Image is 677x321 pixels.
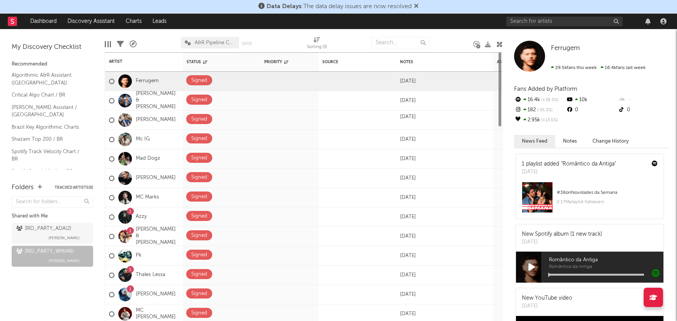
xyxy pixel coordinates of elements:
span: Data Delays [267,3,301,10]
div: Signed [191,289,207,299]
div: [DATE] [396,114,420,126]
a: [PERSON_NAME] & [PERSON_NAME] [136,226,179,246]
div: [DATE] [396,156,420,162]
div: [DATE] [396,78,420,85]
a: [PERSON_NAME] [136,291,176,298]
div: New Spotify album (1 new track) [522,230,602,238]
span: 16.4k fans last week [551,66,646,70]
span: Dismiss [414,3,419,10]
div: [DATE] [396,311,420,317]
span: [PERSON_NAME] [48,233,80,243]
div: Assignees [497,60,551,64]
a: [PERSON_NAME] [136,117,176,123]
div: [DATE] [396,214,420,220]
div: [DATE] [396,98,420,104]
div: # 38 on Novidades da Semana [557,188,658,197]
a: Azzy [136,214,147,220]
div: Notes [400,60,478,64]
button: Save [242,41,252,46]
a: 3RD_PARTY_WM(48)[PERSON_NAME] [12,246,93,267]
div: Edit Columns [105,33,111,55]
span: Romântico da Antiga [549,265,663,269]
div: Sorting (3) [307,33,327,55]
div: Signed [191,212,207,221]
a: Spotify Track Velocity Chart / BR [12,147,85,163]
div: 16.4k [514,95,566,105]
div: Signed [191,309,207,318]
a: Leads [147,14,172,29]
div: [DATE] [396,272,420,278]
div: [DATE] [522,238,602,246]
div: Signed [191,231,207,240]
a: Discovery Assistant [62,14,120,29]
input: Search for artists [506,17,623,26]
a: [PERSON_NAME] & [PERSON_NAME] [136,91,179,110]
div: [DATE] [396,136,420,143]
div: Recommended [12,60,93,69]
div: 182 [514,105,566,115]
span: +39.5 % [540,98,558,102]
span: +13.6 % [540,118,558,123]
div: [DATE] [396,195,420,201]
div: [DATE] [396,175,420,181]
div: Signed [191,154,207,163]
a: Spotify Search Virality / BR [12,167,85,176]
div: Folders [12,183,34,192]
div: [DATE] [522,168,616,176]
div: Signed [191,173,207,182]
a: Ferrugem [551,45,580,52]
a: 3RD_PARTY_ADA(2)[PERSON_NAME] [12,223,93,244]
a: Ferrugem [136,78,159,85]
div: New YouTube video [522,294,572,302]
button: Tracked Artists(0) [55,186,93,190]
div: -- [618,95,669,105]
a: Mc IG [136,136,150,143]
span: 29.5k fans this week [551,66,597,70]
a: [PERSON_NAME] [136,175,176,181]
a: Algorithmic A&R Assistant ([GEOGRAPHIC_DATA]) [12,71,85,87]
a: Shazam Top 200 / BR [12,135,85,143]
input: Search for folders... [12,197,93,208]
div: Signed [191,192,207,202]
div: Source [322,60,373,64]
div: [DATE] [396,233,420,240]
a: Dashboard [25,14,62,29]
button: Notes [555,135,585,148]
span: A&R Pipeline Collaboration [195,40,235,45]
span: [PERSON_NAME] [48,256,80,266]
div: Signed [191,76,207,85]
span: Fans Added by Platform [514,86,577,92]
button: News Feed [514,135,555,148]
a: #38onNovidades da Semana2.17Mplaylist followers [516,182,663,219]
a: "Romântico da Antiga" [561,161,616,167]
a: MC Marks [136,194,159,201]
div: [DATE] [396,253,420,259]
div: Filters [117,33,124,55]
a: [PERSON_NAME] Assistant / [GEOGRAPHIC_DATA] [12,103,85,119]
div: 1 playlist added [522,160,616,168]
a: MC [PERSON_NAME] [136,307,179,321]
div: 3RD_PARTY_WM ( 48 ) [16,247,74,256]
a: Pk [136,252,142,259]
div: 2.17M playlist followers [557,197,658,207]
div: 0 [566,105,617,115]
div: 0 [618,105,669,115]
div: [DATE] [522,302,572,310]
a: Critical Algo Chart / BR [12,91,85,99]
div: Artist [109,59,167,64]
a: Brazil Key Algorithmic Charts [12,123,85,131]
div: Signed [191,134,207,143]
button: Change History [585,135,637,148]
span: : The data delay issues are now resolved [267,3,412,10]
div: My Discovery Checklist [12,43,93,52]
div: 3RD_PARTY_ADA ( 2 ) [16,224,71,233]
a: Charts [120,14,147,29]
div: Status [187,60,237,64]
div: Signed [191,115,207,124]
div: Signed [191,250,207,260]
span: Romântico da Antiga [549,255,663,265]
div: Signed [191,270,207,279]
div: Signed [191,95,207,105]
div: 10k [566,95,617,105]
